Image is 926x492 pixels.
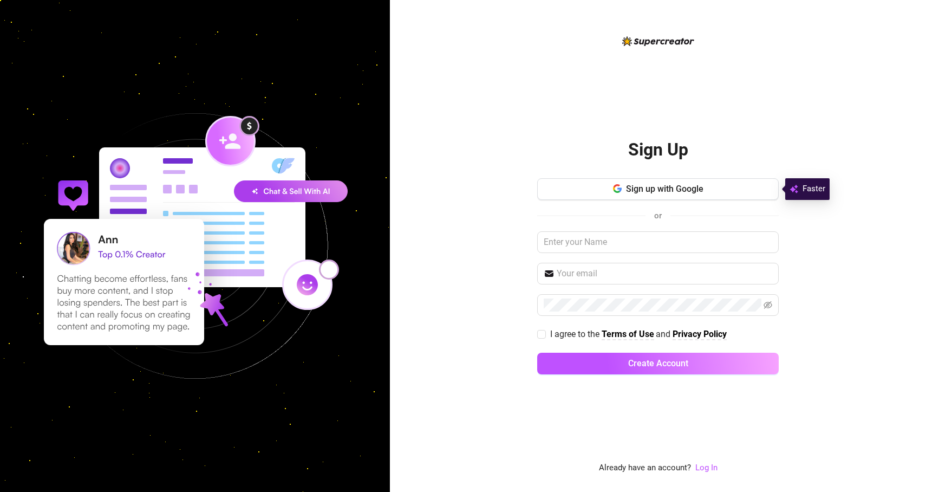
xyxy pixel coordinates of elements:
[673,329,727,339] strong: Privacy Policy
[628,358,688,368] span: Create Account
[537,353,779,374] button: Create Account
[695,462,718,475] a: Log In
[654,211,662,221] span: or
[656,329,673,339] span: and
[790,183,798,196] img: svg%3e
[8,59,382,433] img: signup-background-D0MIrEPF.svg
[602,329,654,340] a: Terms of Use
[550,329,602,339] span: I agree to the
[557,267,772,280] input: Your email
[803,183,825,196] span: Faster
[599,462,691,475] span: Already have an account?
[695,463,718,472] a: Log In
[673,329,727,340] a: Privacy Policy
[537,231,779,253] input: Enter your Name
[626,184,703,194] span: Sign up with Google
[537,178,779,200] button: Sign up with Google
[764,301,772,309] span: eye-invisible
[622,36,694,46] img: logo-BBDzfeDw.svg
[602,329,654,339] strong: Terms of Use
[628,139,688,161] h2: Sign Up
